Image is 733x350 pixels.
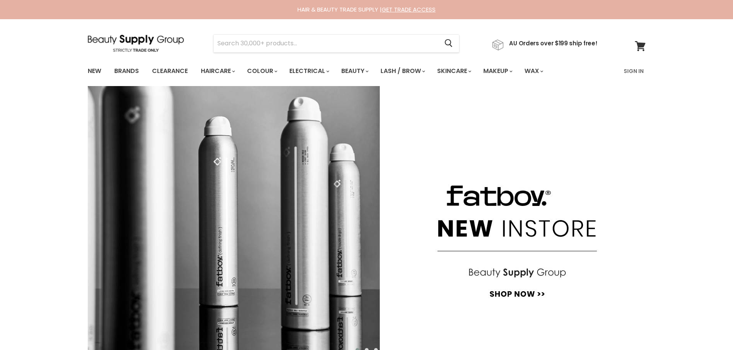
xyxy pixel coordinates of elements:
input: Search [214,35,439,52]
a: Sign In [619,63,648,79]
nav: Main [78,60,655,82]
a: Makeup [478,63,517,79]
ul: Main menu [82,60,584,82]
a: Colour [241,63,282,79]
a: Beauty [336,63,373,79]
a: Electrical [284,63,334,79]
a: Skincare [431,63,476,79]
button: Search [439,35,459,52]
a: Lash / Brow [375,63,430,79]
iframe: Gorgias live chat messenger [695,314,725,342]
a: Haircare [195,63,240,79]
a: New [82,63,107,79]
a: Wax [519,63,548,79]
a: Clearance [146,63,194,79]
a: Brands [109,63,145,79]
form: Product [213,34,459,53]
a: GET TRADE ACCESS [382,5,436,13]
div: HAIR & BEAUTY TRADE SUPPLY | [78,6,655,13]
